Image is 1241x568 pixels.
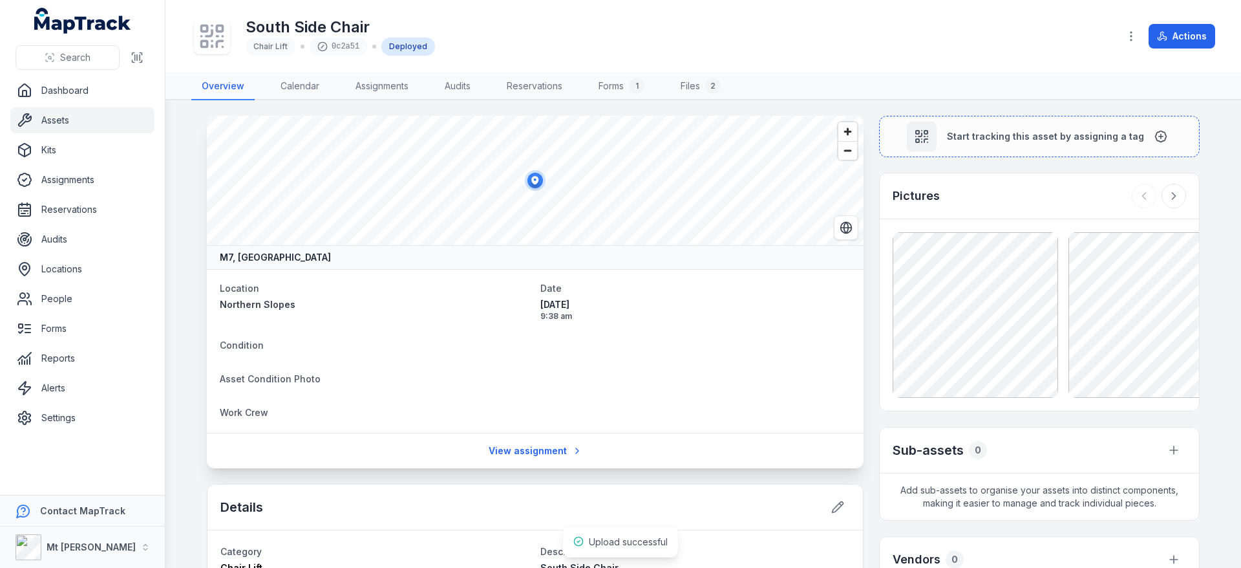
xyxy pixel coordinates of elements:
a: Overview [191,73,255,100]
span: Condition [220,340,264,351]
div: 0 [969,441,987,459]
a: Reservations [10,197,154,223]
button: Zoom in [838,122,857,141]
time: 18/08/2025, 9:38:19 am [540,298,851,322]
span: Chair Lift [253,41,288,51]
canvas: Map [207,116,864,245]
h2: Sub-assets [893,441,964,459]
h3: Pictures [893,187,940,205]
a: People [10,286,154,312]
div: 2 [705,78,721,94]
a: Forms1 [588,73,655,100]
a: Northern Slopes [220,298,530,311]
span: Search [60,51,90,64]
a: Audits [10,226,154,252]
span: Category [220,546,262,557]
span: Upload successful [589,536,668,547]
span: 9:38 am [540,311,851,322]
span: Start tracking this asset by assigning a tag [947,130,1144,143]
a: Reports [10,345,154,371]
a: View assignment [480,439,591,463]
button: Search [16,45,120,70]
a: Locations [10,256,154,282]
span: Description [540,546,592,557]
a: Kits [10,137,154,163]
a: Dashboard [10,78,154,104]
button: Switch to Satellite View [834,215,858,240]
a: Files2 [670,73,731,100]
a: Forms [10,316,154,342]
h2: Details [220,498,263,516]
a: Calendar [270,73,330,100]
span: Date [540,283,562,294]
div: 1 [629,78,644,94]
a: Assignments [345,73,419,100]
span: Asset Condition Photo [220,373,321,384]
span: [DATE] [540,298,851,311]
a: Assets [10,107,154,133]
button: Start tracking this asset by assigning a tag [879,116,1200,157]
span: Work Crew [220,407,268,418]
strong: Mt [PERSON_NAME] [47,541,136,552]
span: Add sub-assets to organise your assets into distinct components, making it easier to manage and t... [880,474,1199,520]
button: Actions [1149,24,1215,49]
button: Zoom out [838,141,857,160]
a: Alerts [10,375,154,401]
span: Location [220,283,259,294]
a: MapTrack [34,8,131,34]
strong: Contact MapTrack [40,505,125,516]
a: Settings [10,405,154,431]
div: 0c2a51 [310,38,367,56]
h1: South Side Chair [246,17,435,38]
div: Deployed [381,38,435,56]
a: Reservations [496,73,573,100]
strong: M7, [GEOGRAPHIC_DATA] [220,251,331,264]
span: Northern Slopes [220,299,295,310]
a: Assignments [10,167,154,193]
a: Audits [434,73,481,100]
